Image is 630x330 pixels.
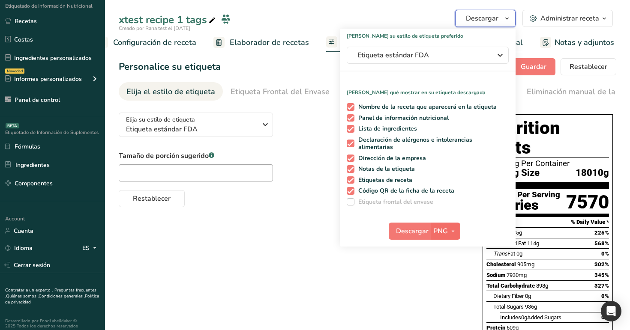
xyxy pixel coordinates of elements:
[126,115,195,124] span: Elija su estilo de etiqueta
[486,191,560,199] div: Amount Per Serving
[5,318,100,329] div: Desarrollado por FoodLabelMaker © 2025 Todos los derechos reservados
[576,168,609,178] span: 18010g
[486,217,609,227] section: % Daily Value *
[119,12,217,27] div: xtest recipe 1 tags
[510,229,522,236] span: 175g
[357,50,486,60] span: Etiqueta estándar FDA
[354,136,506,151] span: Declaración de alérgenos e intolerancias alimentarias
[126,124,257,134] span: Etiqueta estándar FDA
[601,250,609,257] span: 0%
[119,190,185,207] button: Restablecer
[119,25,190,32] span: Creado por Rana test el [DATE]
[354,103,497,111] span: Nombre de la receta que aparecerá en la etiqueta
[354,114,449,122] span: Panel de información nutricional
[594,282,609,289] span: 327%
[493,303,524,310] span: Total Sugars
[486,272,505,278] span: Sodium
[230,37,309,48] span: Elaborador de recetas
[455,10,516,27] button: Descargar
[347,47,509,64] button: Etiqueta estándar FDA
[493,250,507,257] i: Trans
[493,250,515,257] span: Fat
[486,282,535,289] span: Total Carbohydrate
[231,86,330,98] div: Etiqueta Frontal del Envase
[126,86,215,98] div: Elija el estilo de etiqueta
[433,226,448,236] span: PNG
[521,314,527,321] span: 0g
[540,13,599,24] div: Administrar receta
[5,287,96,299] a: Preguntas frecuentes .
[536,282,548,289] span: 898g
[354,165,415,173] span: Notas de la etiqueta
[431,223,460,240] button: PNG
[525,293,531,299] span: 0g
[540,33,614,52] a: Notas y adjuntos
[521,62,546,72] span: Guardar
[486,159,609,168] div: 1 Serving Per Container
[5,68,24,74] div: Novedad
[119,151,273,161] label: Tamaño de porción sugerido
[516,250,522,257] span: 0g
[340,29,516,40] h1: [PERSON_NAME] su estilo de etiqueta preferido
[486,199,560,211] div: Calories
[566,191,609,214] div: 7570
[561,58,616,75] button: Restablecer
[5,241,33,256] a: Idioma
[512,58,555,75] button: Guardar
[113,37,196,48] span: Configuración de receta
[133,193,171,204] span: Restablecer
[5,287,53,293] a: Contratar a un experto .
[39,293,85,299] a: Condiciones generales .
[527,240,539,247] span: 114g
[517,261,534,268] span: 905mg
[601,301,621,321] div: Open Intercom Messenger
[500,314,561,321] span: Includes Added Sugars
[466,13,498,24] span: Descargar
[555,37,614,48] span: Notas y adjuntos
[6,293,39,299] a: Quiénes somos .
[594,272,609,278] span: 345%
[340,82,516,96] p: [PERSON_NAME] qué mostrar en su etiqueta descargada
[6,123,19,128] div: BETA
[594,229,609,236] span: 225%
[326,32,418,53] a: Personalizar etiqueta
[354,125,417,133] span: Lista de ingredientes
[354,187,455,195] span: Código QR de la ficha de la receta
[486,261,516,268] span: Cholesterol
[493,293,524,299] span: Dietary Fiber
[354,155,426,162] span: Dirección de la empresa
[570,62,607,72] span: Restablecer
[354,198,434,206] span: Etiqueta frontal del envase
[5,293,99,305] a: Política de privacidad
[594,261,609,268] span: 302%
[525,303,537,310] span: 936g
[396,226,429,236] span: Descargar
[213,33,309,52] a: Elaborador de recetas
[119,60,221,74] h1: Personalice su etiqueta
[522,10,613,27] button: Administrar receta
[486,118,609,158] h1: Nutrition Facts
[82,243,100,253] div: ES
[354,176,413,184] span: Etiquetas de receta
[5,74,82,83] div: Informes personalizados
[97,33,196,52] a: Configuración de receta
[594,240,609,247] span: 568%
[507,272,527,278] span: 7930mg
[389,223,431,240] button: Descargar
[601,293,609,299] span: 0%
[119,113,273,137] button: Elija su estilo de etiqueta Etiqueta estándar FDA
